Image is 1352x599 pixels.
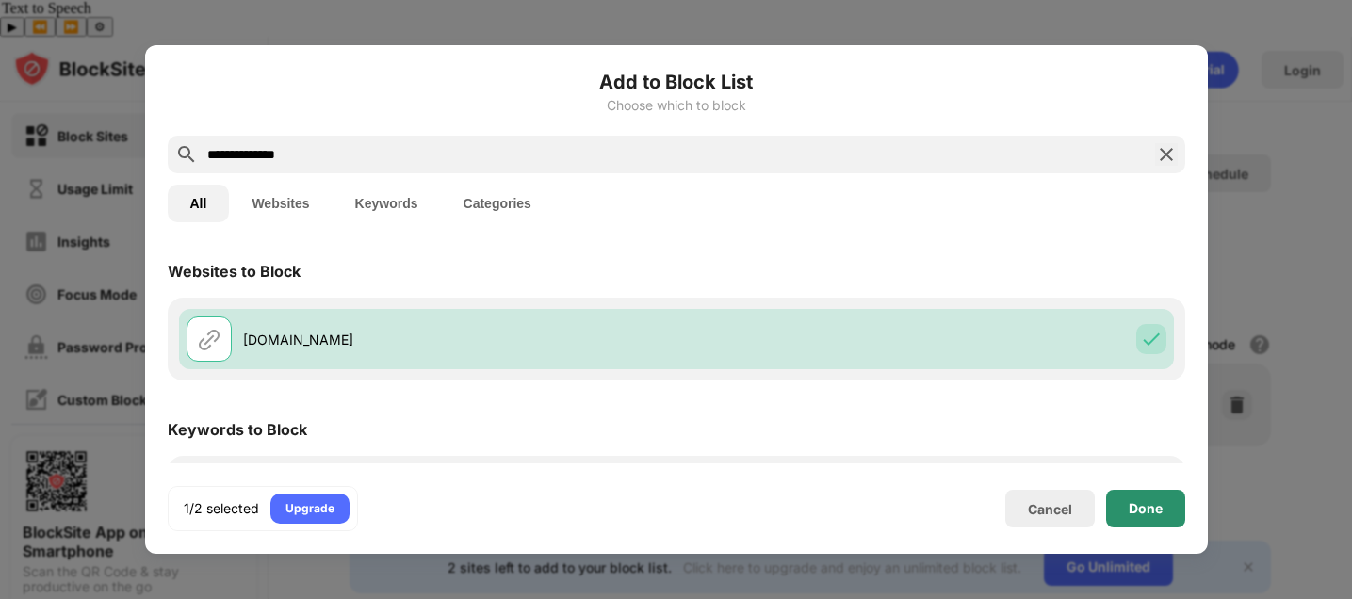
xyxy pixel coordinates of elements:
[441,185,554,222] button: Categories
[168,68,1185,96] h6: Add to Block List
[333,185,441,222] button: Keywords
[184,499,259,518] div: 1/2 selected
[243,330,676,349] div: [DOMAIN_NAME]
[1155,143,1178,166] img: search-close
[285,499,334,518] div: Upgrade
[168,420,307,439] div: Keywords to Block
[1028,501,1072,517] div: Cancel
[175,143,198,166] img: search.svg
[168,185,230,222] button: All
[168,98,1185,113] div: Choose which to block
[1129,501,1163,516] div: Done
[198,328,220,350] img: url.svg
[168,262,301,281] div: Websites to Block
[229,185,332,222] button: Websites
